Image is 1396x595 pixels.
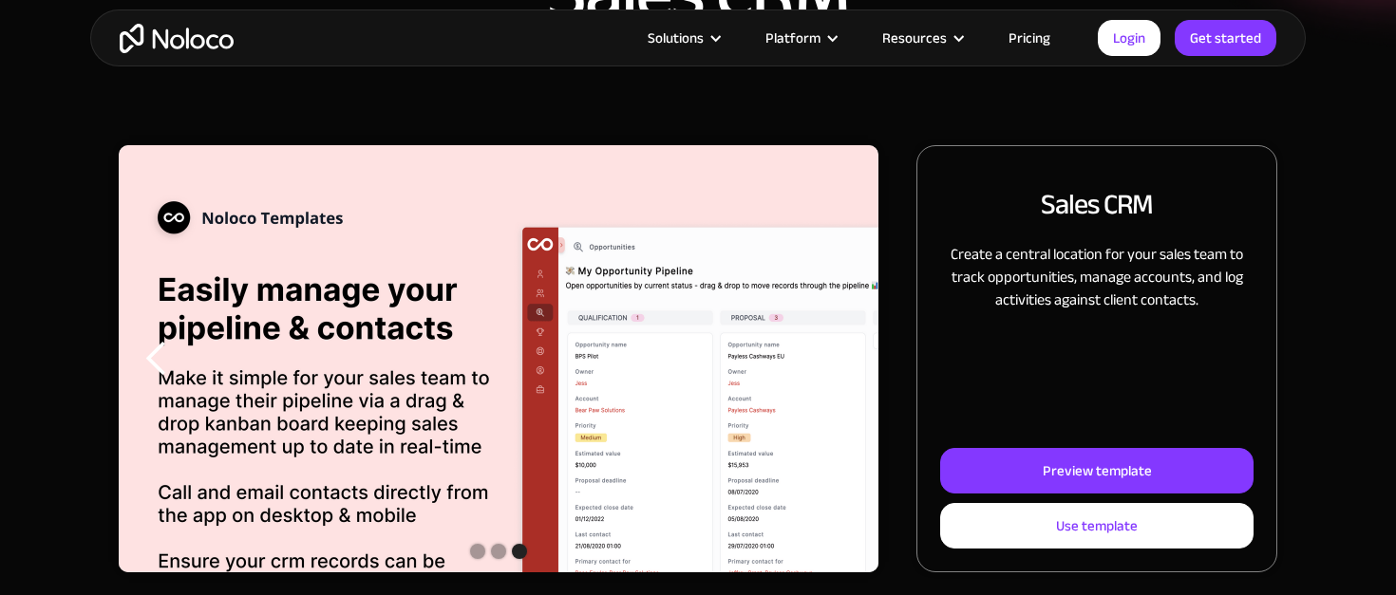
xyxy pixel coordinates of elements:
[858,26,985,50] div: Resources
[119,145,195,572] div: previous slide
[742,26,858,50] div: Platform
[1175,20,1276,56] a: Get started
[1098,20,1160,56] a: Login
[1041,184,1153,224] h2: Sales CRM
[648,26,704,50] div: Solutions
[470,544,485,559] div: Show slide 1 of 3
[119,145,878,572] div: 3 of 3
[491,544,506,559] div: Show slide 2 of 3
[940,243,1254,311] p: Create a central location for your sales team to track opportunities, manage accounts, and log ac...
[512,544,527,559] div: Show slide 3 of 3
[765,26,821,50] div: Platform
[882,26,947,50] div: Resources
[802,145,878,572] div: next slide
[1056,513,1138,538] div: Use template
[120,24,234,53] a: home
[1043,458,1152,483] div: Preview template
[985,26,1074,50] a: Pricing
[624,26,742,50] div: Solutions
[940,503,1254,549] a: Use template
[119,145,878,572] div: carousel
[940,448,1254,493] a: Preview template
